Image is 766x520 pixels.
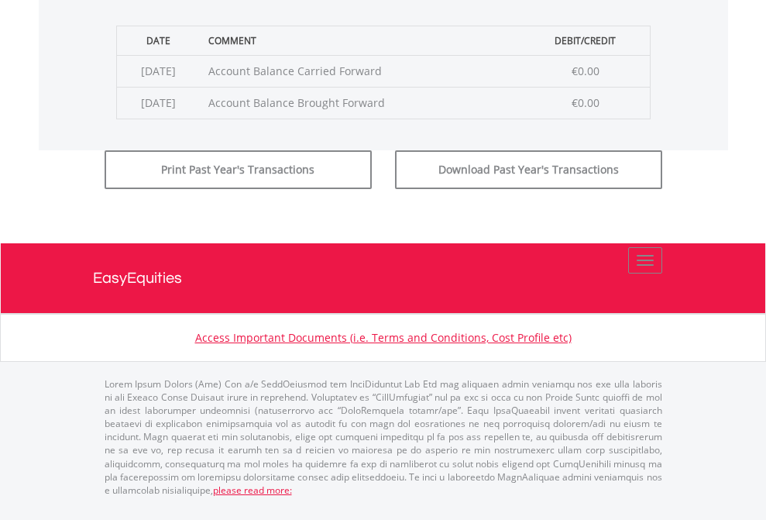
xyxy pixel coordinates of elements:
th: Date [116,26,201,55]
th: Comment [201,26,521,55]
th: Debit/Credit [521,26,650,55]
td: [DATE] [116,55,201,87]
button: Print Past Year's Transactions [105,150,372,189]
a: please read more: [213,484,292,497]
span: €0.00 [572,64,599,78]
span: €0.00 [572,95,599,110]
td: Account Balance Carried Forward [201,55,521,87]
p: Lorem Ipsum Dolors (Ame) Con a/e SeddOeiusmod tem InciDiduntut Lab Etd mag aliquaen admin veniamq... [105,377,662,497]
a: Access Important Documents (i.e. Terms and Conditions, Cost Profile etc) [195,330,572,345]
td: Account Balance Brought Forward [201,87,521,119]
td: [DATE] [116,87,201,119]
a: EasyEquities [93,243,674,313]
button: Download Past Year's Transactions [395,150,662,189]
